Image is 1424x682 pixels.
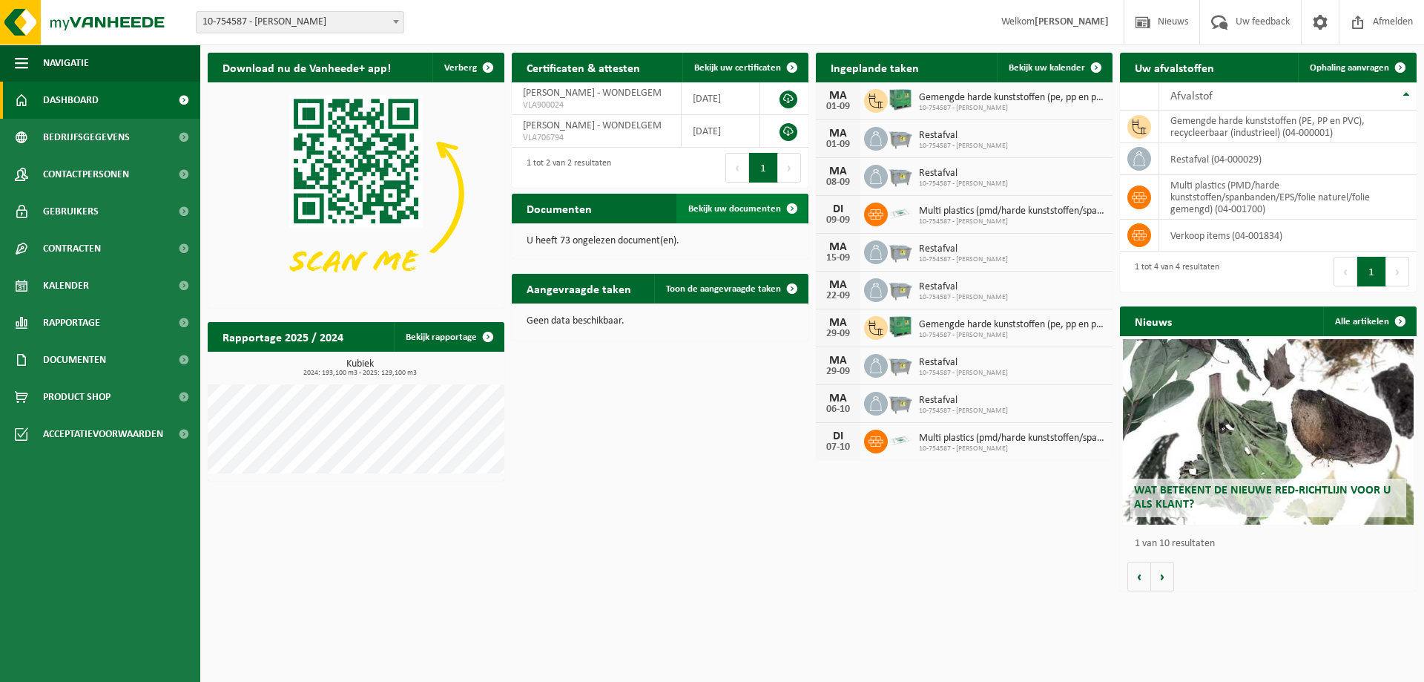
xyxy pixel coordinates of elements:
td: verkoop items (04-001834) [1159,220,1417,252]
span: Gemengde harde kunststoffen (pe, pp en pvc), recycleerbaar (industrieel) [919,319,1105,331]
span: 10-754587 - [PERSON_NAME] [919,331,1105,340]
div: 1 tot 2 van 2 resultaten [519,151,611,184]
span: Toon de aangevraagde taken [666,284,781,294]
span: Restafval [919,243,1008,255]
div: 22-09 [823,291,853,301]
span: Restafval [919,130,1008,142]
img: PB-HB-1400-HPE-GN-01 [888,87,913,112]
div: MA [823,90,853,102]
p: 1 van 10 resultaten [1135,539,1409,549]
span: 10-754587 - [PERSON_NAME] [919,255,1008,264]
button: Next [1386,257,1409,286]
span: 10-754587 - [PERSON_NAME] [919,407,1008,416]
span: Multi plastics (pmd/harde kunststoffen/spanbanden/eps/folie naturel/folie gemeng... [919,433,1105,445]
span: VLA900024 [523,99,670,111]
span: Rapportage [43,304,100,341]
span: 10-754587 - [PERSON_NAME] [919,293,1008,302]
span: Bedrijfsgegevens [43,119,130,156]
span: Navigatie [43,45,89,82]
span: Documenten [43,341,106,378]
a: Alle artikelen [1323,306,1415,336]
span: Restafval [919,281,1008,293]
span: Product Shop [43,378,111,416]
div: 1 tot 4 van 4 resultaten [1127,255,1219,288]
div: 29-09 [823,329,853,339]
a: Bekijk uw documenten [676,194,807,223]
a: Ophaling aanvragen [1298,53,1415,82]
span: 10-754587 - [PERSON_NAME] [919,180,1008,188]
h2: Ingeplande taken [816,53,934,82]
span: 10-754587 - WILLE RONALD - WONDELGEM [196,11,404,33]
td: [DATE] [682,115,760,148]
h2: Uw afvalstoffen [1120,53,1229,82]
button: Previous [725,153,749,183]
button: 1 [749,153,778,183]
span: 10-754587 - [PERSON_NAME] [919,445,1105,453]
span: Gebruikers [43,193,99,230]
span: Restafval [919,168,1008,180]
button: Volgende [1151,562,1174,591]
h2: Certificaten & attesten [512,53,655,82]
img: LP-SK-00500-LPE-16 [888,427,913,453]
span: [PERSON_NAME] - WONDELGEM [523,88,662,99]
a: Bekijk rapportage [394,322,503,352]
button: Previous [1334,257,1357,286]
div: MA [823,165,853,177]
span: Bekijk uw kalender [1009,63,1085,73]
a: Wat betekent de nieuwe RED-richtlijn voor u als klant? [1123,339,1414,525]
div: MA [823,317,853,329]
div: 08-09 [823,177,853,188]
span: 10-754587 - [PERSON_NAME] [919,142,1008,151]
img: WB-2500-GAL-GY-01 [888,276,913,301]
h2: Nieuws [1120,306,1187,335]
span: Bekijk uw certificaten [694,63,781,73]
div: MA [823,393,853,404]
div: 09-09 [823,215,853,226]
button: Next [778,153,801,183]
span: Restafval [919,357,1008,369]
button: Verberg [432,53,503,82]
h2: Download nu de Vanheede+ app! [208,53,406,82]
span: 10-754587 - [PERSON_NAME] [919,369,1008,378]
span: Acceptatievoorwaarden [43,416,163,453]
span: Afvalstof [1170,91,1213,102]
span: 2024: 193,100 m3 - 2025: 129,100 m3 [215,370,504,377]
h2: Aangevraagde taken [512,274,646,303]
img: WB-2500-GAL-GY-01 [888,238,913,263]
span: Contactpersonen [43,156,129,193]
div: DI [823,203,853,215]
div: 15-09 [823,253,853,263]
h2: Rapportage 2025 / 2024 [208,322,358,351]
div: MA [823,128,853,140]
button: Vorige [1127,562,1151,591]
span: Multi plastics (pmd/harde kunststoffen/spanbanden/eps/folie naturel/folie gemeng... [919,206,1105,217]
td: gemengde harde kunststoffen (PE, PP en PVC), recycleerbaar (industrieel) (04-000001) [1159,111,1417,143]
a: Bekijk uw kalender [997,53,1111,82]
span: Verberg [444,63,477,73]
div: 06-10 [823,404,853,415]
img: WB-2500-GAL-GY-01 [888,390,913,415]
img: WB-2500-GAL-GY-01 [888,163,913,188]
div: 07-10 [823,442,853,453]
p: U heeft 73 ongelezen document(en). [527,236,794,246]
img: WB-2500-GAL-GY-01 [888,352,913,377]
button: 1 [1357,257,1386,286]
div: 29-09 [823,367,853,377]
span: VLA706794 [523,132,670,144]
a: Toon de aangevraagde taken [654,274,807,304]
span: [PERSON_NAME] - WONDELGEM [523,120,662,131]
strong: [PERSON_NAME] [1035,16,1109,27]
span: Bekijk uw documenten [688,204,781,214]
a: Bekijk uw certificaten [682,53,807,82]
h2: Documenten [512,194,607,223]
div: 01-09 [823,140,853,150]
p: Geen data beschikbaar. [527,316,794,327]
td: multi plastics (PMD/harde kunststoffen/spanbanden/EPS/folie naturel/folie gemengd) (04-001700) [1159,175,1417,220]
div: DI [823,430,853,442]
div: MA [823,279,853,291]
img: Download de VHEPlus App [208,82,504,305]
h3: Kubiek [215,359,504,377]
span: 10-754587 - [PERSON_NAME] [919,104,1105,113]
td: [DATE] [682,82,760,115]
td: restafval (04-000029) [1159,143,1417,175]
